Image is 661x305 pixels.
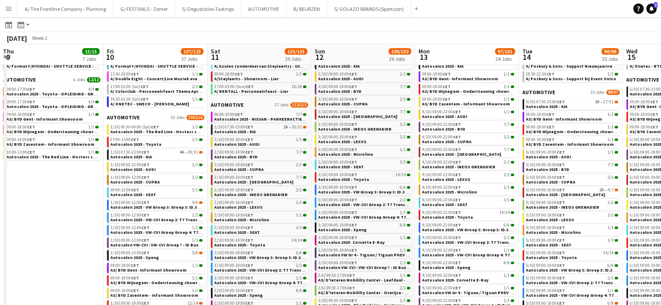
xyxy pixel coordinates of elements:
span: CET [349,84,357,89]
span: 4/4 [88,100,94,104]
a: 5/10|09:00-19:00CET1/1Autosalon 2025 - AUDI [526,149,618,159]
span: 09:00-18:00 [422,85,451,89]
span: 07:30-23:00 [225,125,253,129]
span: 1/1 [88,112,94,117]
span: A/ ONETEC - SWECO - BOB Blaasmachine [110,101,189,107]
a: AUTOMOTIVE6 Jobs12/12 [3,76,100,83]
span: 09:00-18:00 [630,112,658,117]
span: A/ Double Eight - Concert/Live Muziek event - Stagehand light/Roadie - meerdere data [110,76,292,82]
span: 1/1 [504,85,510,89]
a: 17:00-02:00 (Sat)CET2/2A/ Colorclub - Personeelsfeest Thema Après ski - [GEOGRAPHIC_DATA] [110,84,203,94]
button: S/ GOLAZO BRANDS (Sportizon) [327,0,411,17]
span: 100/116 [186,115,204,120]
span: 2/10 [214,125,224,129]
div: • [526,100,618,104]
a: 2/10|09:00-19:00CET7/7Autosalon 2025 - BYD [214,149,306,159]
span: 4/10 [422,160,432,164]
span: CET [246,84,254,89]
span: CET [650,112,658,117]
span: 06:30-00:00 (Sat) [121,125,159,129]
span: 1/1 [192,72,198,76]
a: 18:30-22:30CET1/1A/ Fosbury & Sons - Support bij Event Unizo [526,71,618,81]
span: 2/10 [214,138,224,142]
span: CET [349,96,357,102]
span: 09:00-18:00 [7,125,35,129]
span: Autosalon 2025 - BYD [422,126,465,132]
a: 1/10|06:30-00:00 (Sat)CET1/1Autosalon 2025 - The Red Line - Hostess super car et black box [110,124,203,134]
a: 09:00-17:30CET4/4Autosalon 2025 - Toyota - OPLEIDING - GROEP C [7,99,99,109]
a: 4/10|09:00-22:00CET2/2Autosalon 2025 - CUPRA [422,134,514,144]
span: 3/10 [318,85,328,89]
span: CET [349,159,357,165]
span: A/ Format+/HYUNDAI - SHUTTLE SERVICE - Circuit Mettet [110,63,229,69]
span: 09:00-19:00 [329,148,357,152]
span: 1/1 [192,125,198,129]
a: 7 [646,3,657,14]
span: CET [245,124,253,130]
span: A/ Format+/HYUNDAI - SHUTTLE SERVICE - Circuit Mettet [7,63,125,69]
span: | [326,121,328,127]
span: 09:00-19:00 [329,135,357,139]
span: CET [235,71,243,77]
span: | [430,109,432,115]
span: Autosalon 2025 - BYD [214,154,258,160]
span: 1/1 [400,72,406,76]
span: CET [349,147,357,152]
span: 1/1 [608,125,614,129]
span: CET [245,149,253,155]
span: AUTOMOTIVE [107,114,140,121]
span: CET [27,112,35,117]
span: CET [546,124,555,130]
a: 19:30-01:30 (Sat)CET1/1A/ ONETEC - SWECO - [PERSON_NAME] [110,96,203,106]
div: • [110,150,203,154]
span: 3/10 [318,122,328,127]
span: 7/7 [504,122,510,127]
span: CET [650,99,658,105]
span: CET [27,137,35,142]
span: 09:00-18:00 [422,72,451,76]
span: 7/7 [400,85,406,89]
span: 09:00-18:00 [526,112,555,117]
span: 17:00-02:00 (Sat) [110,85,149,89]
span: | [326,109,328,115]
span: 09:00-18:00 [630,125,658,129]
span: 19:30-01:30 (Sat) [110,97,149,102]
a: 4/10|09:00-22:00CET7/7Autosalon 2025 - BYD [422,121,514,131]
span: | [534,99,535,105]
a: 09:00-18:00CET1/1AS/ BYD Zaventem - Informant Showroom [526,137,618,147]
span: 1/1 [400,148,406,152]
span: 4/10 [422,148,432,152]
a: 09:00-17:30CET4/4Autosalon 2025 - Toyota - OPLEIDING - GROEP B [7,86,99,96]
span: 7/7 [296,150,302,154]
span: CET [235,112,243,117]
span: CET [27,149,35,155]
a: 13:30-20:00CET1/1A/ Double Eight - Concert/Live Muziek event - Stagehand light/Roadie - meerdere ... [110,71,203,81]
span: 1/1 [608,72,614,76]
a: 3/10|09:00-19:00CET2/2Autosalon 2025 - LEXUS [318,134,410,144]
span: Autosalon 2025 - CUPRA [422,139,472,144]
span: 07:30-23:00 [536,100,565,104]
span: Autosalon 2025 - KIA [526,104,568,109]
a: 09:00-18:00CET1/1AS/ BYD Wijnegem - Ondersteuning showroom: afleveren nieuwe wagens en testritten... [7,124,99,134]
span: Autosalon 2025 - INEOS GRENADIER [318,126,392,132]
span: 09:00-19:00 [536,150,565,154]
span: 7/7 [296,112,302,117]
span: 5/10 [526,100,535,104]
span: 09:00-18:00 [526,138,555,142]
span: Autosalon 2025 - Microlino [318,151,373,157]
span: 23 Jobs [591,90,605,95]
span: Autosalon 2025 - CUPRA [318,101,368,107]
span: 113/115 [290,102,308,108]
div: • [214,125,306,129]
span: Autosalon 2025 - AUDI [422,114,467,119]
span: 1/1 [88,125,94,129]
span: | [223,149,224,155]
span: 1/1 [504,97,510,102]
span: 1/1 [504,110,510,114]
span: 09:00-19:00 [225,138,253,142]
span: 4/10 [422,135,432,139]
span: | [326,96,328,102]
span: 3/10 [318,97,328,102]
span: Autosalon 2025 - LEXUS [318,139,366,144]
span: A/ Fosbury & Sons - Support Nieuwjaarsreceptie bij interne klant [526,63,661,69]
